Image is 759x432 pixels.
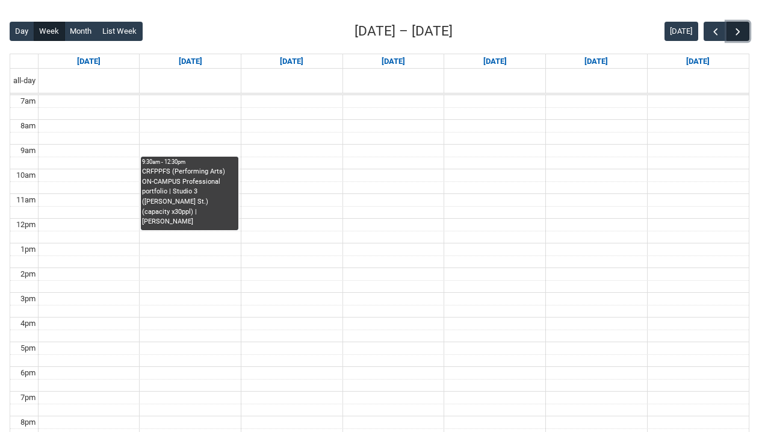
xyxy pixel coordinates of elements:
[18,318,38,330] div: 4pm
[277,54,306,69] a: Go to September 16, 2025
[176,54,205,69] a: Go to September 15, 2025
[18,342,38,354] div: 5pm
[684,54,712,69] a: Go to September 20, 2025
[75,54,103,69] a: Go to September 14, 2025
[18,392,38,404] div: 7pm
[18,367,38,379] div: 6pm
[14,194,38,206] div: 11am
[18,293,38,305] div: 3pm
[10,22,34,41] button: Day
[665,22,698,41] button: [DATE]
[726,22,749,42] button: Next Week
[14,169,38,181] div: 10am
[18,120,38,132] div: 8am
[142,158,237,166] div: 9:30am - 12:30pm
[18,268,38,280] div: 2pm
[704,22,726,42] button: Previous Week
[355,21,453,42] h2: [DATE] – [DATE]
[64,22,98,41] button: Month
[11,75,38,87] span: all-day
[582,54,610,69] a: Go to September 19, 2025
[34,22,65,41] button: Week
[18,243,38,255] div: 1pm
[481,54,509,69] a: Go to September 18, 2025
[18,95,38,107] div: 7am
[18,416,38,428] div: 8pm
[379,54,407,69] a: Go to September 17, 2025
[14,219,38,231] div: 12pm
[18,145,38,157] div: 9am
[142,167,237,227] div: CRFPPFS (Performing Arts) ON-CAMPUS Professional portfolio | Studio 3 ([PERSON_NAME] St.) (capaci...
[97,22,143,41] button: List Week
